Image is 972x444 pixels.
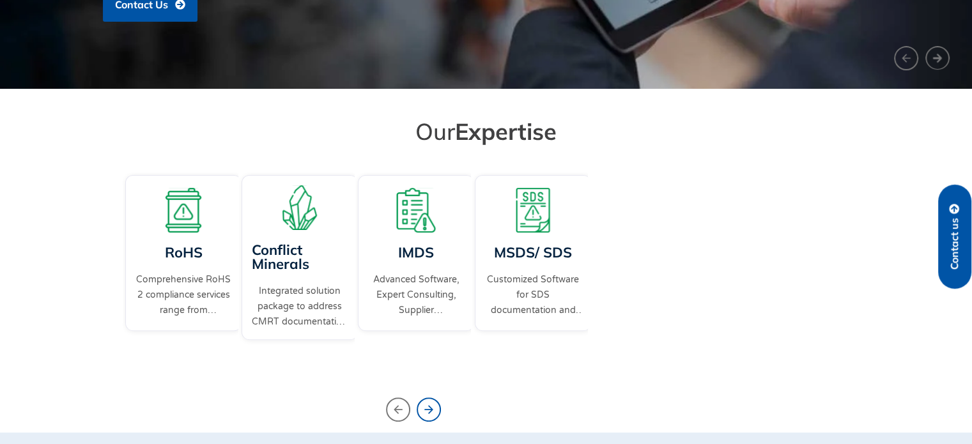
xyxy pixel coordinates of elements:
a: Conflict Minerals [252,241,309,273]
a: Contact us [938,185,971,289]
img: A board with a warning sign [161,188,206,233]
h2: Our [128,117,844,146]
a: Customized Software for SDS documentation and on-demand authoring services [485,272,581,318]
a: IMDS [398,243,434,261]
a: Integrated solution package to address CMRT documentation and supplier engagement. [252,284,348,330]
img: A warning board with SDS displaying [511,188,555,233]
img: A representation of minerals [277,185,322,230]
img: A list board with a warning [394,188,438,233]
a: MSDS/ SDS [494,243,572,261]
a: Advanced Software, Expert Consulting, Supplier Coordination, a complete IMDS solution. [368,272,464,318]
a: RoHS [164,243,202,261]
a: Comprehensive RoHS 2 compliance services range from Consulting to supplier engagement... [135,272,231,318]
span: Contact us [949,218,960,270]
span: Expertise [455,117,557,146]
